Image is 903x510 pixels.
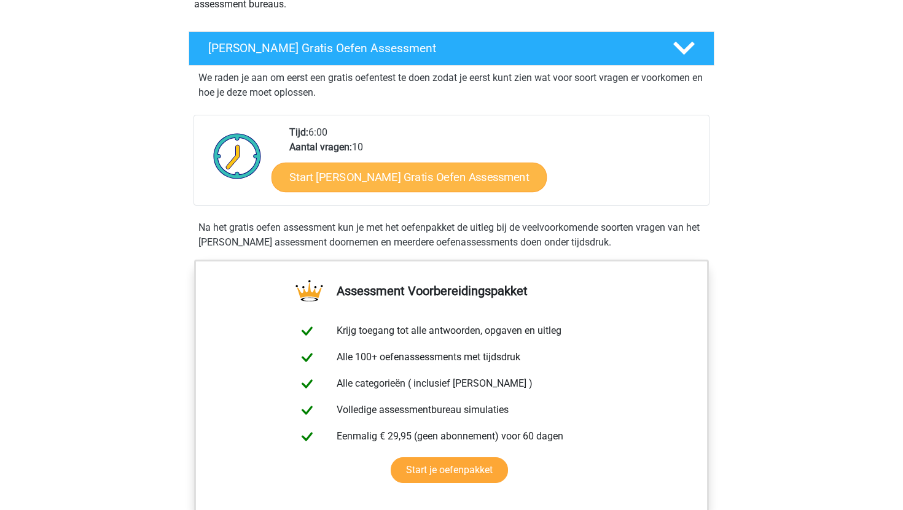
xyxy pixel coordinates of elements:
[289,141,352,153] b: Aantal vragen:
[198,71,705,100] p: We raden je aan om eerst een gratis oefentest te doen zodat je eerst kunt zien wat voor soort vra...
[289,126,308,138] b: Tijd:
[206,125,268,187] img: Klok
[184,31,719,66] a: [PERSON_NAME] Gratis Oefen Assessment
[391,457,508,483] a: Start je oefenpakket
[272,163,547,192] a: Start [PERSON_NAME] Gratis Oefen Assessment
[280,125,708,205] div: 6:00 10
[193,220,709,250] div: Na het gratis oefen assessment kun je met het oefenpakket de uitleg bij de veelvoorkomende soorte...
[208,41,653,55] h4: [PERSON_NAME] Gratis Oefen Assessment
